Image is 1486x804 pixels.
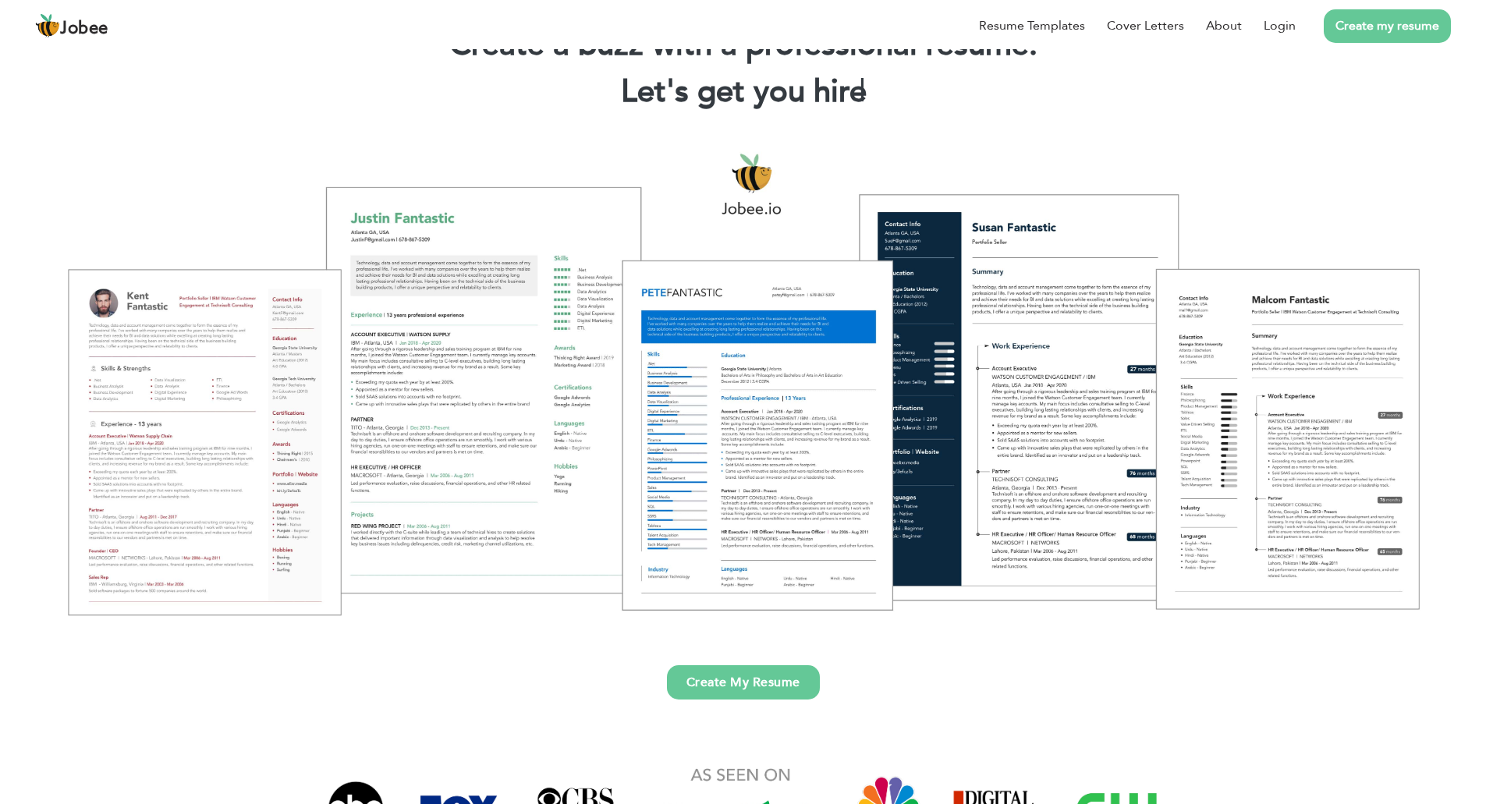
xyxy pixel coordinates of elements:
[1206,16,1242,35] a: About
[35,13,60,38] img: jobee.io
[1324,9,1451,43] a: Create my resume
[1264,16,1296,35] a: Login
[23,72,1463,112] h2: Let's
[23,25,1463,66] h1: Create a buzz with a professional resume.
[60,20,108,37] span: Jobee
[859,70,866,113] span: |
[667,665,820,700] a: Create My Resume
[697,70,867,113] span: get you hire
[1107,16,1184,35] a: Cover Letters
[979,16,1085,35] a: Resume Templates
[35,13,108,38] a: Jobee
